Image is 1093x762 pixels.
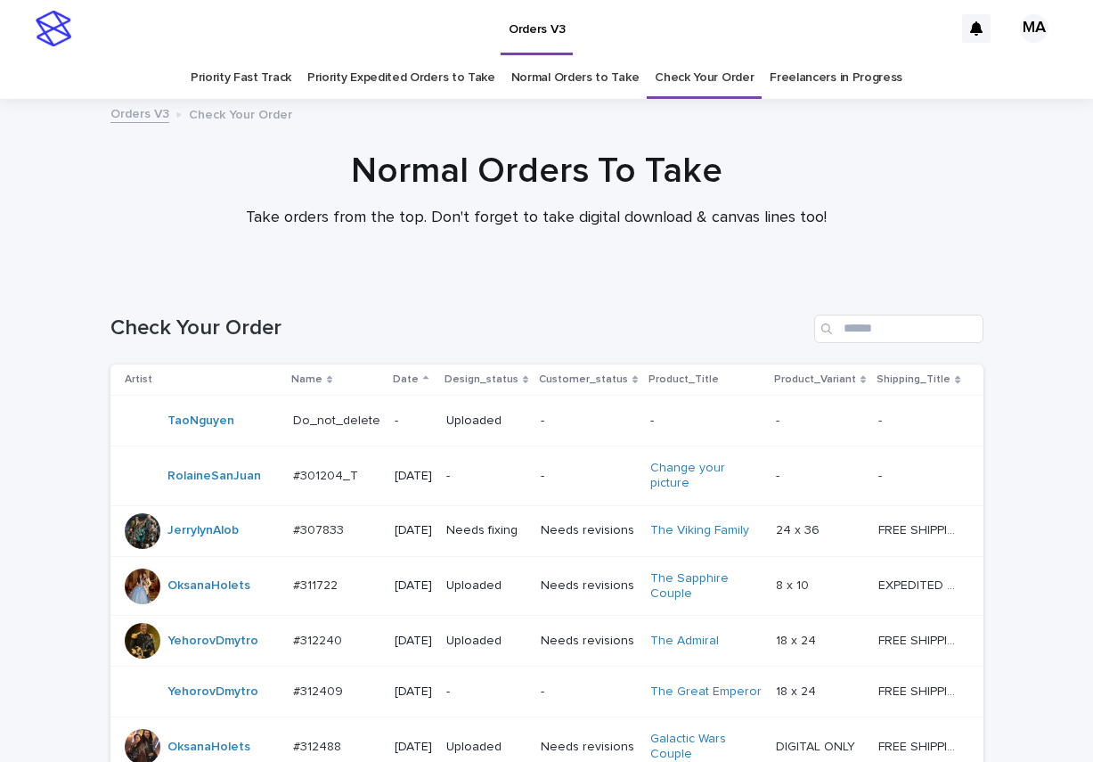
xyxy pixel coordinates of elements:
[776,575,812,594] p: 8 x 10
[189,103,292,123] p: Check Your Order
[393,370,419,389] p: Date
[395,684,432,700] p: [DATE]
[541,523,636,538] p: Needs revisions
[395,578,432,594] p: [DATE]
[180,209,893,228] p: Take orders from the top. Don't forget to take digital download & canvas lines too!
[776,630,820,649] p: 18 x 24
[650,461,762,491] a: Change your picture
[125,370,152,389] p: Artist
[776,681,820,700] p: 18 x 24
[446,523,526,538] p: Needs fixing
[167,578,250,594] a: OksanaHolets
[395,634,432,649] p: [DATE]
[293,681,347,700] p: #312409
[167,740,250,755] a: OksanaHolets
[110,505,990,556] tr: JerrylynAlob #307833#307833 [DATE]Needs fixingNeeds revisionsThe Viking Family 24 x 3624 x 36 FRE...
[650,571,762,602] a: The Sapphire Couple
[446,578,526,594] p: Uploaded
[774,370,856,389] p: Product_Variant
[293,410,384,429] p: Do_not_delete
[110,102,169,123] a: Orders V3
[100,150,973,193] h1: Normal Orders To Take
[541,414,636,429] p: -
[167,414,234,429] a: TaoNguyen
[878,465,885,484] p: -
[167,684,258,700] a: YehorovDmytro
[541,740,636,755] p: Needs revisions
[814,315,983,343] input: Search
[541,684,636,700] p: -
[446,684,526,700] p: -
[293,575,341,594] p: #311722
[655,57,754,99] a: Check Your Order
[541,469,636,484] p: -
[446,469,526,484] p: -
[167,634,258,649] a: YehorovDmytro
[650,684,762,700] a: The Great Emperor
[307,57,495,99] a: Priority Expedited Orders to Take
[650,414,762,429] p: -
[648,370,719,389] p: Product_Title
[291,370,322,389] p: Name
[877,370,950,389] p: Shipping_Title
[167,523,239,538] a: JerrylynAlob
[110,667,990,717] tr: YehorovDmytro #312409#312409 [DATE]--The Great Emperor 18 x 2418 x 24 FREE SHIPPING - preview in ...
[541,578,636,594] p: Needs revisions
[167,469,261,484] a: RolaineSanJuan
[776,465,783,484] p: -
[395,523,432,538] p: [DATE]
[395,469,432,484] p: [DATE]
[650,634,719,649] a: The Admiral
[395,414,432,429] p: -
[293,465,362,484] p: #301204_T
[395,740,432,755] p: [DATE]
[1020,14,1048,43] div: MA
[878,630,964,649] p: FREE SHIPPING - preview in 1-2 business days, after your approval delivery will take 5-10 b.d.
[446,740,526,755] p: Uploaded
[776,520,823,538] p: 24 x 36
[541,634,636,649] p: Needs revisions
[445,370,518,389] p: Design_status
[878,520,964,538] p: FREE SHIPPING - preview in 1-2 business days, after your approval delivery will take 5-10 b.d., l...
[110,315,807,341] h1: Check Your Order
[878,410,885,429] p: -
[110,396,990,447] tr: TaoNguyen Do_not_deleteDo_not_delete -Uploaded---- --
[650,523,749,538] a: The Viking Family
[776,410,783,429] p: -
[446,634,526,649] p: Uploaded
[511,57,640,99] a: Normal Orders to Take
[878,681,964,700] p: FREE SHIPPING - preview in 1-2 business days, after your approval delivery will take 5-10 b.d.
[770,57,902,99] a: Freelancers in Progress
[110,616,990,667] tr: YehorovDmytro #312240#312240 [DATE]UploadedNeeds revisionsThe Admiral 18 x 2418 x 24 FREE SHIPPIN...
[293,630,346,649] p: #312240
[776,736,859,755] p: DIGITAL ONLY
[878,736,964,755] p: FREE SHIPPING - preview in 1-2 business days, after your approval delivery will take 5-10 b.d.
[110,556,990,616] tr: OksanaHolets #311722#311722 [DATE]UploadedNeeds revisionsThe Sapphire Couple 8 x 108 x 10 EXPEDIT...
[36,11,71,46] img: stacker-logo-s-only.png
[110,447,990,506] tr: RolaineSanJuan #301204_T#301204_T [DATE]--Change your picture -- --
[293,736,345,755] p: #312488
[650,732,762,762] a: Galactic Wars Couple
[191,57,291,99] a: Priority Fast Track
[539,370,628,389] p: Customer_status
[293,520,347,538] p: #307833
[878,575,964,594] p: EXPEDITED SHIPPING - preview in 1 business day; delivery up to 5 business days after your approval.
[446,414,526,429] p: Uploaded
